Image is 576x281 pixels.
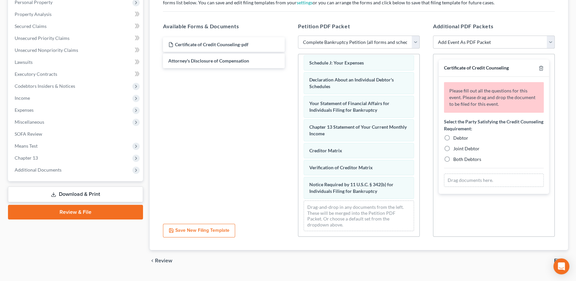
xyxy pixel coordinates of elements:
[150,258,179,263] button: chevron_left Review
[15,71,57,77] span: Executory Contracts
[453,135,468,141] span: Debtor
[15,131,42,137] span: SOFA Review
[15,119,44,125] span: Miscellaneous
[9,44,143,56] a: Unsecured Nonpriority Claims
[453,146,480,151] span: Joint Debtor
[304,201,414,231] div: Drag-and-drop in any documents from the left. These will be merged into the Petition PDF Packet. ...
[444,174,544,187] div: Drag documents here.
[309,148,342,153] span: Creditor Matrix
[155,258,172,263] span: Review
[15,83,75,89] span: Codebtors Insiders & Notices
[15,23,47,29] span: Secured Claims
[309,124,407,136] span: Chapter 13 Statement of Your Current Monthly Income
[9,68,143,80] a: Executory Contracts
[309,182,393,194] span: Notice Required by 11 U.S.C. § 342(b) for Individuals Filing for Bankruptcy
[15,59,33,65] span: Lawsuits
[168,58,249,64] span: Attorney's Disclosure of Compensation
[175,42,248,47] span: Certificate of Credit Counseling-pdf
[9,8,143,20] a: Property Analysis
[15,143,38,149] span: Means Test
[150,258,155,263] i: chevron_left
[15,35,70,41] span: Unsecured Priority Claims
[298,23,350,29] span: Petition PDF Packet
[449,94,535,107] span: Please drag and drop the document to be filed for this event.
[449,88,527,100] span: Please fill out all the questions for this event.
[309,77,394,89] span: Declaration About an Individual Debtor's Schedules
[309,100,389,113] span: Your Statement of Financial Affairs for Individuals Filing for Bankruptcy
[553,258,569,274] div: Open Intercom Messenger
[163,224,235,238] button: Save New Filing Template
[15,47,78,53] span: Unsecured Nonpriority Claims
[15,11,52,17] span: Property Analysis
[15,95,30,101] span: Income
[8,205,143,219] a: Review & File
[8,187,143,202] a: Download & Print
[9,32,143,44] a: Unsecured Priority Claims
[453,156,481,162] span: Both Debtors
[444,118,544,132] label: Select the Party Satisfying the Credit Counseling Requirement:
[309,165,373,170] span: Verification of Creditor Matrix
[9,128,143,140] a: SOFA Review
[15,107,34,113] span: Expenses
[9,20,143,32] a: Secured Claims
[433,22,555,30] h5: Additional PDF Packets
[309,60,364,66] span: Schedule J: Your Expenses
[15,167,62,173] span: Additional Documents
[163,22,285,30] h5: Available Forms & Documents
[15,155,38,161] span: Chapter 13
[444,65,509,70] span: Certificate of Credit Counseling
[9,56,143,68] a: Lawsuits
